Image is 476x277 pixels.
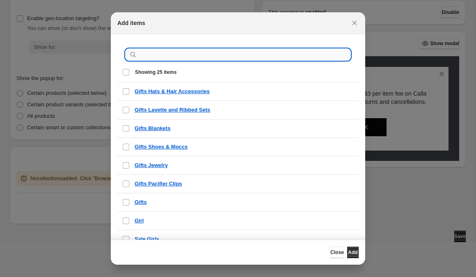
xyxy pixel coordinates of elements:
span: Close [330,249,344,256]
button: Add [347,247,359,258]
a: Gifts Shoes & Moccs [135,143,188,151]
a: Girl [135,217,144,225]
a: Gifts Layette and Ribbed Sets [135,106,210,114]
a: Gifts Jewelry [135,161,168,169]
a: Gifts Pacifier Clips [135,180,182,188]
button: Close [330,247,344,258]
button: Close [349,17,360,29]
span: Showing 25 items [135,69,176,76]
a: Gifts [135,198,147,206]
span: Add [348,249,357,256]
a: Gifts Hats & Hair Accessories [135,87,210,96]
a: Gifts Blankets [135,124,170,133]
h2: Add items [117,19,145,27]
a: Sale Girls [135,235,159,243]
